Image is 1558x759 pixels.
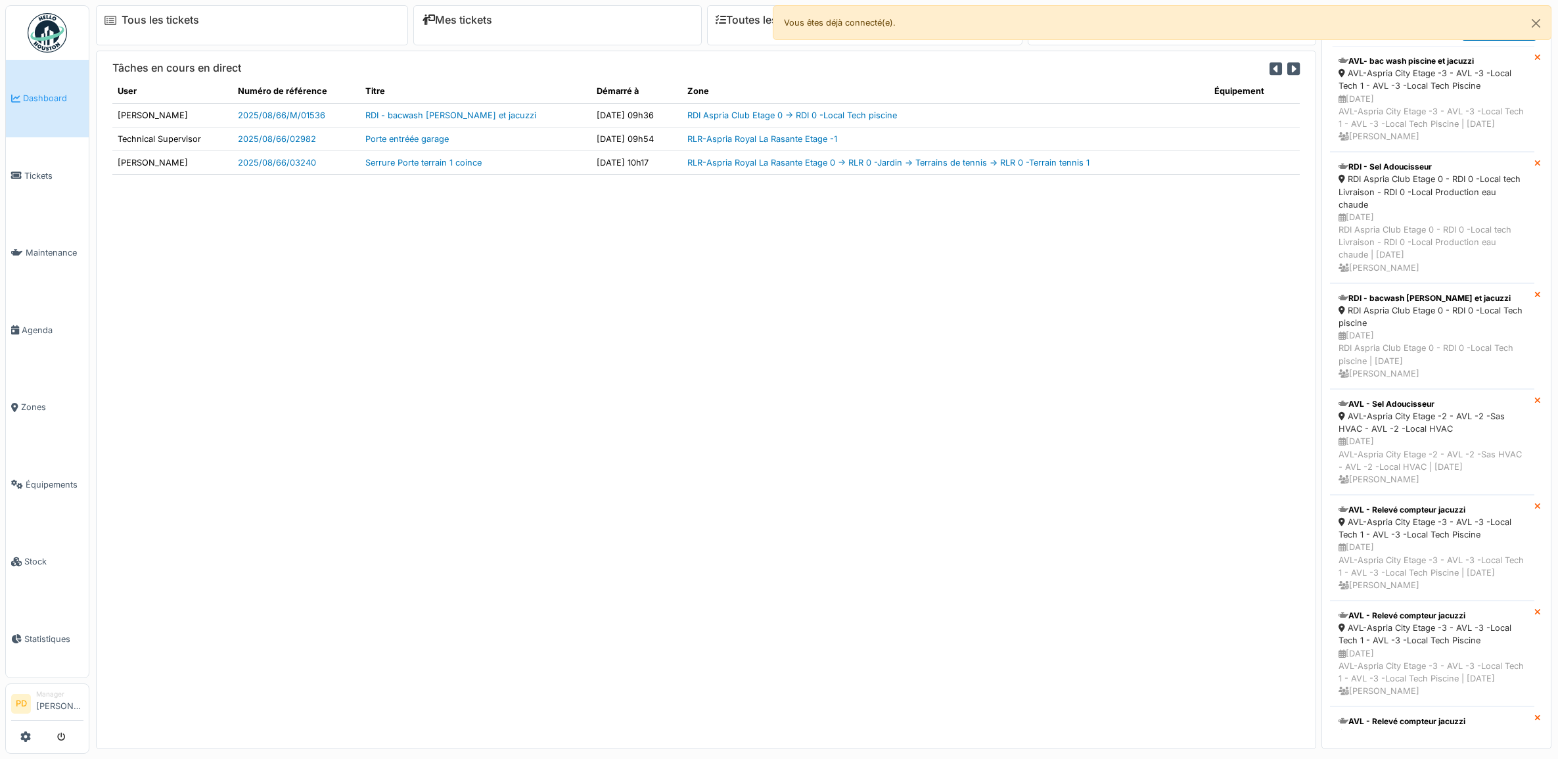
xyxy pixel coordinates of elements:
span: translation missing: fr.shared.user [118,86,137,96]
td: [DATE] 09h54 [591,127,682,150]
th: Titre [360,80,591,103]
a: AVL- bac wash piscine et jacuzzi AVL-Aspria City Etage -3 - AVL -3 -Local Tech 1 - AVL -3 -Local ... [1330,46,1534,152]
img: Badge_color-CXgf-gQk.svg [28,13,67,53]
div: AVL - Sel Adoucisseur [1339,398,1526,410]
a: RDI - bacwash [PERSON_NAME] et jacuzzi RDI Aspria Club Etage 0 - RDI 0 -Local Tech piscine [DATE]... [1330,283,1534,389]
a: Maintenance [6,214,89,292]
td: [DATE] 09h36 [591,103,682,127]
div: Vous êtes déjà connecté(e). [773,5,1552,40]
a: Dashboard [6,60,89,137]
a: Tous les tickets [122,14,199,26]
th: Numéro de référence [233,80,360,103]
a: RDI - Sel Adoucisseur RDI Aspria Club Etage 0 - RDI 0 -Local tech Livraison - RDI 0 -Local Produc... [1330,152,1534,283]
a: RLR-Aspria Royal La Rasante Etage -1 [687,134,837,144]
div: AVL-Aspria City Etage -2 - AVL -2 -Sas HVAC - AVL -2 -Local HVAC [1339,410,1526,435]
h6: Tâches en cours en direct [112,62,241,74]
a: Zones [6,369,89,446]
div: AVL-Aspria City Etage -3 - AVL -3 -Local Tech 1 - AVL -3 -Local Tech Piscine [1339,516,1526,541]
td: [DATE] 10h17 [591,150,682,174]
a: 2025/08/66/M/01536 [238,110,325,120]
span: Dashboard [23,92,83,104]
span: Tickets [24,170,83,182]
div: AVL-Aspria City Etage -3 - AVL -3 -Local Tech 1 - AVL -3 -Local Tech Piscine [1339,727,1526,752]
a: Toutes les tâches [716,14,813,26]
div: RDI - Sel Adoucisseur [1339,161,1526,173]
div: [DATE] AVL-Aspria City Etage -2 - AVL -2 -Sas HVAC - AVL -2 -Local HVAC | [DATE] [PERSON_NAME] [1339,435,1526,486]
div: AVL-Aspria City Etage -3 - AVL -3 -Local Tech 1 - AVL -3 -Local Tech Piscine [1339,67,1526,92]
a: RLR-Aspria Royal La Rasante Etage 0 -> RLR 0 -Jardin -> Terrains de tennis -> RLR 0 -Terrain tenn... [687,158,1089,168]
div: AVL- bac wash piscine et jacuzzi [1339,55,1526,67]
span: Équipements [26,478,83,491]
a: Équipements [6,446,89,524]
div: AVL - Relevé compteur jacuzzi [1339,504,1526,516]
div: RDI Aspria Club Etage 0 - RDI 0 -Local tech Livraison - RDI 0 -Local Production eau chaude [1339,173,1526,211]
div: AVL-Aspria City Etage -3 - AVL -3 -Local Tech 1 - AVL -3 -Local Tech Piscine [1339,622,1526,647]
td: [PERSON_NAME] [112,150,233,174]
span: Statistiques [24,633,83,645]
th: Équipement [1209,80,1300,103]
a: Agenda [6,292,89,369]
div: RDI Aspria Club Etage 0 - RDI 0 -Local Tech piscine [1339,304,1526,329]
a: AVL - Relevé compteur jacuzzi AVL-Aspria City Etage -3 - AVL -3 -Local Tech 1 - AVL -3 -Local Tec... [1330,601,1534,706]
button: Close [1521,6,1551,41]
a: RDI Aspria Club Etage 0 -> RDI 0 -Local Tech piscine [687,110,897,120]
a: 2025/08/66/02982 [238,134,316,144]
a: AVL - Sel Adoucisseur AVL-Aspria City Etage -2 - AVL -2 -Sas HVAC - AVL -2 -Local HVAC [DATE]AVL-... [1330,389,1534,495]
td: [PERSON_NAME] [112,103,233,127]
li: PD [11,694,31,714]
a: Serrure Porte terrain 1 coince [365,158,482,168]
th: Zone [682,80,1209,103]
th: Démarré à [591,80,682,103]
span: Agenda [22,324,83,336]
td: Technical Supervisor [112,127,233,150]
a: AVL - Relevé compteur jacuzzi AVL-Aspria City Etage -3 - AVL -3 -Local Tech 1 - AVL -3 -Local Tec... [1330,495,1534,601]
div: AVL - Relevé compteur jacuzzi [1339,716,1526,727]
div: Manager [36,689,83,699]
a: Porte entréée garage [365,134,449,144]
a: RDI - bacwash [PERSON_NAME] et jacuzzi [365,110,536,120]
div: [DATE] RDI Aspria Club Etage 0 - RDI 0 -Local Tech piscine | [DATE] [PERSON_NAME] [1339,329,1526,380]
span: Maintenance [26,246,83,259]
div: [DATE] AVL-Aspria City Etage -3 - AVL -3 -Local Tech 1 - AVL -3 -Local Tech Piscine | [DATE] [PER... [1339,647,1526,698]
a: Statistiques [6,601,89,678]
div: AVL - Relevé compteur jacuzzi [1339,610,1526,622]
div: [DATE] AVL-Aspria City Etage -3 - AVL -3 -Local Tech 1 - AVL -3 -Local Tech Piscine | [DATE] [PER... [1339,541,1526,591]
a: Tickets [6,137,89,215]
span: Zones [21,401,83,413]
a: 2025/08/66/03240 [238,158,316,168]
div: [DATE] RDI Aspria Club Etage 0 - RDI 0 -Local tech Livraison - RDI 0 -Local Production eau chaude... [1339,211,1526,274]
span: Stock [24,555,83,568]
a: PD Manager[PERSON_NAME] [11,689,83,721]
div: [DATE] AVL-Aspria City Etage -3 - AVL -3 -Local Tech 1 - AVL -3 -Local Tech Piscine | [DATE] [PER... [1339,93,1526,143]
a: Mes tickets [422,14,492,26]
li: [PERSON_NAME] [36,689,83,718]
a: Stock [6,523,89,601]
div: RDI - bacwash [PERSON_NAME] et jacuzzi [1339,292,1526,304]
